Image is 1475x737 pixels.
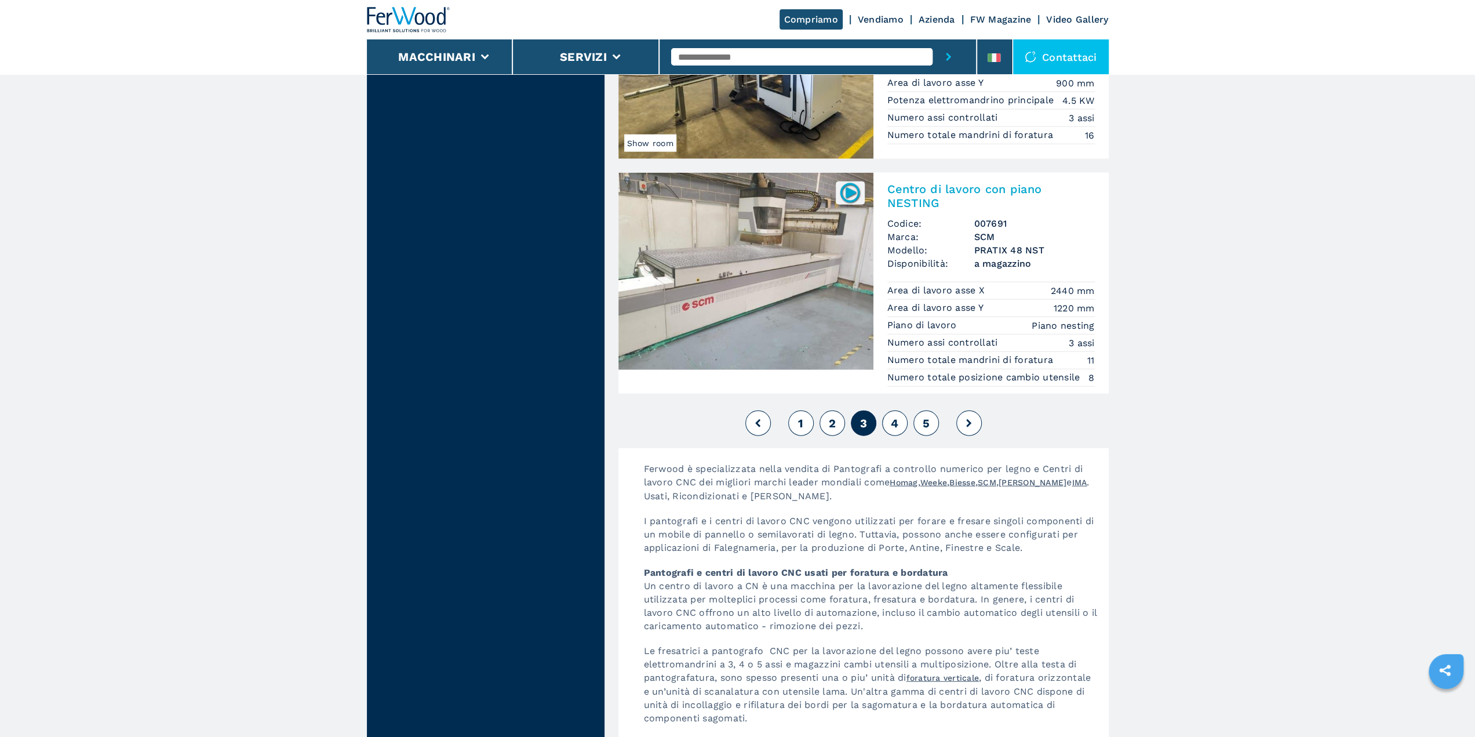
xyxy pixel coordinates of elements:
[887,217,974,230] span: Codice:
[922,416,929,430] span: 5
[891,416,898,430] span: 4
[974,244,1095,257] h3: PRATIX 48 NST
[1051,284,1095,297] em: 2440 mm
[1426,685,1466,728] iframe: Chat
[560,50,607,64] button: Servizi
[1032,319,1094,332] em: Piano nesting
[1062,94,1095,107] em: 4.5 KW
[949,478,975,487] a: Biesse
[632,462,1109,514] p: Ferwood è specializzata nella vendita di Pantografi a controllo numerico per legno e Centri di la...
[887,129,1057,141] p: Numero totale mandrini di foratura
[798,416,803,430] span: 1
[1046,14,1108,25] a: Video Gallery
[882,411,908,436] button: 4
[913,411,939,436] button: 5
[624,135,676,152] span: Show room
[887,319,960,332] p: Piano di lavoro
[859,416,866,430] span: 3
[978,478,996,487] a: SCM
[780,9,843,30] a: Compriamo
[887,244,974,257] span: Modello:
[887,284,988,297] p: Area di lavoro asse X
[1056,77,1095,90] em: 900 mm
[1069,336,1095,350] em: 3 assi
[618,173,1109,394] a: Centro di lavoro con piano NESTING SCM PRATIX 48 NST007691Centro di lavoro con piano NESTINGCodic...
[887,371,1083,384] p: Numero totale posizione cambio utensile
[887,230,974,244] span: Marca:
[1025,51,1036,63] img: Contattaci
[974,257,1095,270] span: a magazzino
[887,182,1095,210] h2: Centro di lavoro con piano NESTING
[1430,656,1459,685] a: sharethis
[999,478,1066,487] a: [PERSON_NAME]
[858,14,904,25] a: Vendiamo
[398,50,475,64] button: Macchinari
[618,173,873,370] img: Centro di lavoro con piano NESTING SCM PRATIX 48 NST
[974,217,1095,230] h3: 007691
[906,673,979,682] a: foratura verticale
[919,14,955,25] a: Azienda
[887,336,1001,349] p: Numero assi controllati
[820,411,845,436] button: 2
[788,411,814,436] button: 1
[887,94,1057,107] p: Potenza elettromandrino principale
[1069,111,1095,125] em: 3 assi
[644,567,948,578] strong: Pantografi e centri di lavoro CNC usati per foratura e bordatura
[890,478,917,487] a: Homag
[632,644,1109,736] p: Le fresatrici a pantografo CNC per la lavorazione del legno possono avere piu’ teste elettromandr...
[367,7,450,32] img: Ferwood
[974,230,1095,244] h3: SCM
[839,181,861,204] img: 007691
[887,302,987,314] p: Area di lavoro asse Y
[632,566,1109,644] p: Un centro di lavoro a CN è una macchina per la lavorazione del legno altamente flessibile utilizz...
[887,111,1001,124] p: Numero assi controllati
[851,411,876,436] button: 3
[1085,129,1095,142] em: 16
[632,514,1109,566] p: I pantografi e i centri di lavoro CNC vengono utilizzati per forare e fresare singoli componenti ...
[887,257,974,270] span: Disponibilità:
[1088,371,1094,384] em: 8
[1013,39,1109,74] div: Contattaci
[933,39,964,74] button: submit-button
[887,354,1057,366] p: Numero totale mandrini di foratura
[970,14,1032,25] a: FW Magazine
[1072,478,1087,487] a: IMA
[887,77,987,89] p: Area di lavoro asse Y
[1087,354,1095,367] em: 11
[1054,302,1095,315] em: 1220 mm
[828,416,835,430] span: 2
[920,478,947,487] a: Weeke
